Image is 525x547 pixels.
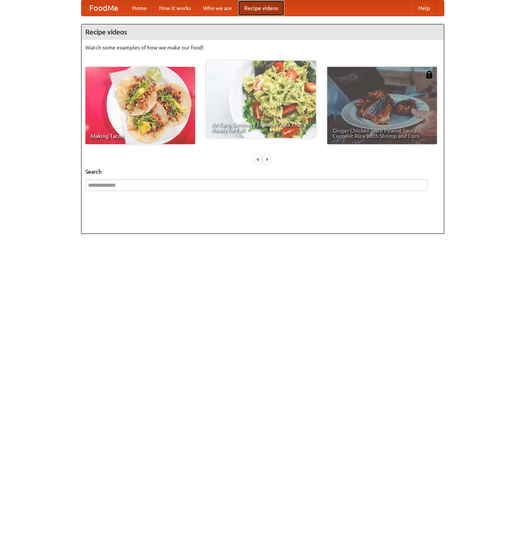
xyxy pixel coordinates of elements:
div: » [263,154,270,164]
a: How it works [153,0,197,16]
a: Recipe videos [238,0,284,16]
a: Help [412,0,436,16]
a: An Easy, Summery Tomato Pasta That's Ready for Fall [206,61,316,138]
a: Who we are [197,0,238,16]
a: Making Tacos [85,67,195,144]
h5: Search [85,168,440,176]
p: Watch some examples of how we make our food! [85,44,440,51]
img: 483408.png [425,71,433,78]
a: FoodMe [82,0,126,16]
a: Home [126,0,153,16]
span: Making Tacos [91,133,190,139]
span: An Easy, Summery Tomato Pasta That's Ready for Fall [212,122,311,133]
h4: Recipe videos [82,24,444,40]
div: « [255,154,262,164]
